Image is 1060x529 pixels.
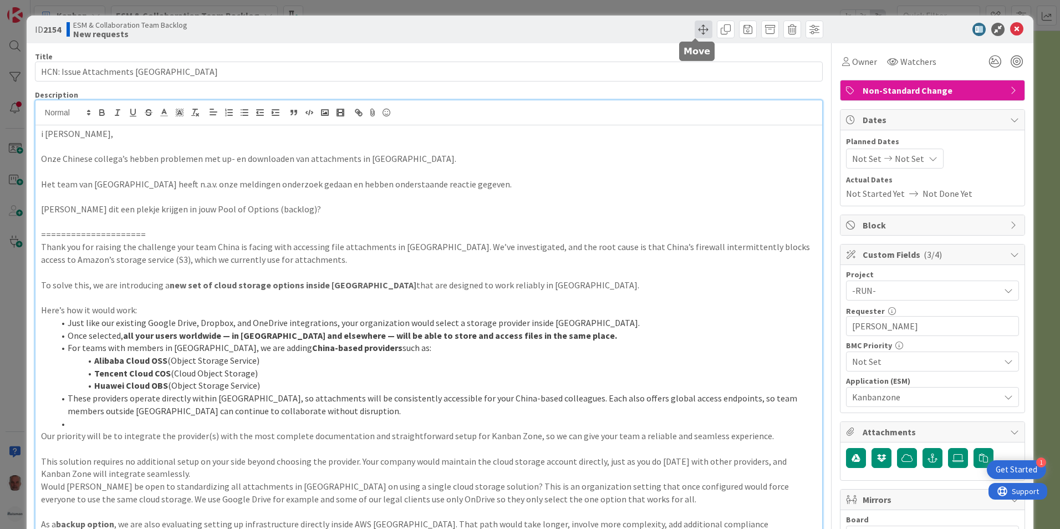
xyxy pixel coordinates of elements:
[35,52,53,62] label: Title
[863,425,1005,439] span: Attachments
[923,187,972,200] span: Not Done Yet
[684,46,710,57] h5: Move
[41,229,146,240] span: =====================
[863,84,1005,97] span: Non-Standard Change
[895,152,924,165] span: Not Set
[863,493,1005,506] span: Mirrors
[996,464,1037,475] div: Get Started
[846,136,1019,147] span: Planned Dates
[863,113,1005,126] span: Dates
[68,342,312,353] span: For teams with members in [GEOGRAPHIC_DATA], we are adding
[1036,457,1046,467] div: 1
[846,174,1019,186] span: Actual Dates
[852,354,994,369] span: Not Set
[924,249,942,260] span: ( 3/4 )
[68,393,799,416] span: These providers operate directly within [GEOGRAPHIC_DATA], so attachments will be consistently ac...
[852,389,994,405] span: Kanbanzone
[123,330,617,341] strong: all your users worldwide — in [GEOGRAPHIC_DATA] and elsewhere — will be able to store and access ...
[41,430,774,441] span: Our priority will be to integrate the provider(s) with the most complete documentation and straig...
[852,152,881,165] span: Not Set
[846,342,1019,349] div: BMC Priority
[41,481,791,505] span: Would [PERSON_NAME] be open to standardizing all attachments in [GEOGRAPHIC_DATA] on using a sing...
[167,355,259,366] span: (Object Storage Service)
[852,283,994,298] span: -RUN-
[900,55,936,68] span: Watchers
[846,516,869,523] span: Board
[987,460,1046,479] div: Open Get Started checklist, remaining modules: 1
[171,368,258,379] span: (Cloud Object Storage)
[41,279,170,291] span: To solve this, we are introducing a
[68,330,123,341] span: Once selected,
[73,21,187,29] span: ESM & Collaboration Team Backlog
[168,380,260,391] span: (Object Storage Service)
[402,342,431,353] span: such as:
[863,248,1005,261] span: Custom Fields
[23,2,50,15] span: Support
[94,355,167,366] strong: Alibaba Cloud OSS
[170,279,416,291] strong: new set of cloud storage options inside [GEOGRAPHIC_DATA]
[41,456,788,480] span: This solution requires no additional setup on your side beyond choosing the provider. Your compan...
[68,317,640,328] span: Just like our existing Google Drive, Dropbox, and OneDrive integrations, your organization would ...
[846,306,885,316] label: Requester
[35,90,78,100] span: Description
[94,368,171,379] strong: Tencent Cloud COS
[94,380,168,391] strong: Huawei Cloud OBS
[846,271,1019,278] div: Project
[416,279,639,291] span: that are designed to work reliably in [GEOGRAPHIC_DATA].
[863,218,1005,232] span: Block
[41,153,456,164] span: Onze Chinese collega’s hebben problemen met up- en downloaden van attachments in [GEOGRAPHIC_DATA].
[41,204,321,215] span: [PERSON_NAME] dit een plekje krijgen in jouw Pool of Options (backlog)?
[41,241,812,265] span: Thank you for raising the challenge your team China is facing with accessing file attachments in ...
[846,377,1019,385] div: Application (ESM)
[41,179,512,190] span: Het team van [GEOGRAPHIC_DATA] heeft n.a.v. onze meldingen onderzoek gedaan en hebben onderstaand...
[852,55,877,68] span: Owner
[846,187,905,200] span: Not Started Yet
[73,29,187,38] b: New requests
[35,23,61,36] span: ID
[43,24,61,35] b: 2154
[35,62,823,82] input: type card name here...
[312,342,402,353] strong: China-based providers
[41,304,137,316] span: Here’s how it would work:
[41,128,113,139] span: i [PERSON_NAME],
